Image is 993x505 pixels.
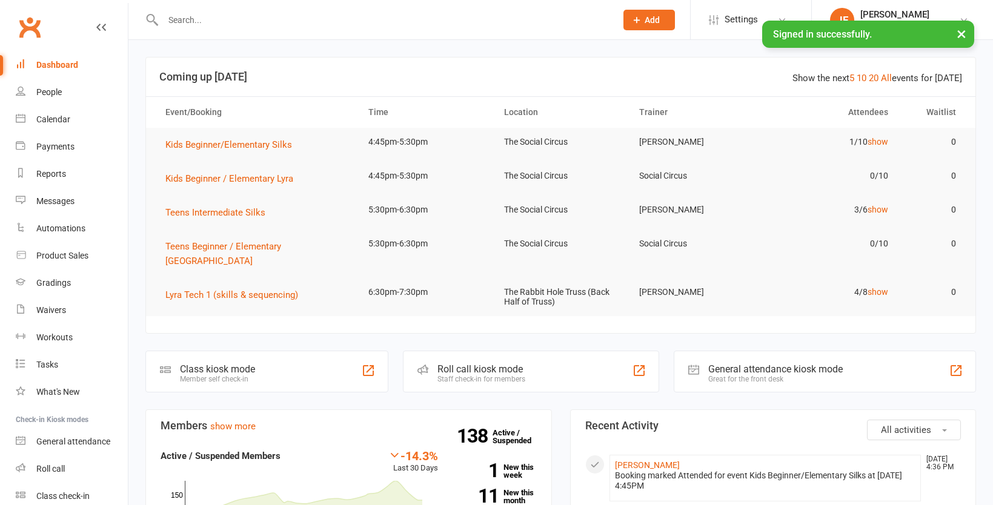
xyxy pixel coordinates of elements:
[165,139,292,150] span: Kids Beginner/Elementary Silks
[165,173,293,184] span: Kids Beginner / Elementary Lyra
[849,73,854,84] a: 5
[36,114,70,124] div: Calendar
[493,278,629,316] td: The Rabbit Hole Truss (Back Half of Truss)
[16,242,128,269] a: Product Sales
[868,205,888,214] a: show
[493,196,629,224] td: The Social Circus
[180,375,255,383] div: Member self check-in
[764,229,900,258] td: 0/10
[628,162,764,190] td: Social Circus
[165,239,347,268] button: Teens Beginner / Elementary [GEOGRAPHIC_DATA]
[15,12,45,42] a: Clubworx
[388,449,438,475] div: Last 30 Days
[36,169,66,179] div: Reports
[725,6,758,33] span: Settings
[899,278,967,306] td: 0
[493,97,629,128] th: Location
[16,133,128,160] a: Payments
[357,278,493,306] td: 6:30pm-7:30pm
[881,424,931,435] span: All activities
[493,229,629,258] td: The Social Circus
[36,87,62,97] div: People
[16,215,128,242] a: Automations
[16,351,128,378] a: Tasks
[357,196,493,224] td: 5:30pm-6:30pm
[154,97,357,128] th: Event/Booking
[165,207,265,218] span: Teens Intermediate Silks
[357,97,493,128] th: Time
[628,278,764,306] td: [PERSON_NAME]
[16,378,128,406] a: What's New
[36,251,88,260] div: Product Sales
[623,10,675,30] button: Add
[165,137,301,152] button: Kids Beginner/Elementary Silks
[36,278,71,288] div: Gradings
[773,28,872,40] span: Signed in successfully.
[764,162,900,190] td: 0/10
[456,461,499,480] strong: 1
[16,79,128,106] a: People
[860,20,953,31] div: The Social Circus Pty Ltd
[628,229,764,258] td: Social Circus
[456,463,537,479] a: 1New this week
[493,128,629,156] td: The Social Circus
[645,15,660,25] span: Add
[36,464,65,474] div: Roll call
[36,491,90,501] div: Class check-in
[165,205,274,220] button: Teens Intermediate Silks
[165,241,281,266] span: Teens Beginner / Elementary [GEOGRAPHIC_DATA]
[868,287,888,297] a: show
[920,455,960,471] time: [DATE] 4:36 PM
[708,363,843,375] div: General attendance kiosk mode
[708,375,843,383] div: Great for the front desk
[36,360,58,369] div: Tasks
[16,160,128,188] a: Reports
[36,223,85,233] div: Automations
[615,460,680,470] a: [PERSON_NAME]
[16,297,128,324] a: Waivers
[493,420,546,454] a: 138Active / Suspended
[16,188,128,215] a: Messages
[951,21,972,47] button: ×
[437,363,525,375] div: Roll call kiosk mode
[161,420,537,432] h3: Members
[628,97,764,128] th: Trainer
[764,97,900,128] th: Attendees
[615,470,916,491] div: Booking marked Attended for event Kids Beginner/Elementary Silks at [DATE] 4:45PM
[36,196,75,206] div: Messages
[36,332,73,342] div: Workouts
[165,171,302,186] button: Kids Beginner / Elementary Lyra
[857,73,866,84] a: 10
[357,128,493,156] td: 4:45pm-5:30pm
[628,196,764,224] td: [PERSON_NAME]
[899,162,967,190] td: 0
[899,97,967,128] th: Waitlist
[764,128,900,156] td: 1/10
[16,428,128,455] a: General attendance kiosk mode
[830,8,854,32] div: JF
[159,71,962,83] h3: Coming up [DATE]
[881,73,892,84] a: All
[628,128,764,156] td: [PERSON_NAME]
[457,427,493,445] strong: 138
[36,437,110,446] div: General attendance
[16,269,128,297] a: Gradings
[585,420,961,432] h3: Recent Activity
[180,363,255,375] div: Class kiosk mode
[437,375,525,383] div: Staff check-in for members
[456,489,537,504] a: 11New this month
[16,51,128,79] a: Dashboard
[493,162,629,190] td: The Social Circus
[165,289,298,300] span: Lyra Tech 1 (skills & sequencing)
[860,9,953,20] div: [PERSON_NAME]
[159,12,608,28] input: Search...
[161,451,281,461] strong: Active / Suspended Members
[165,288,307,302] button: Lyra Tech 1 (skills & sequencing)
[456,487,499,505] strong: 11
[357,162,493,190] td: 4:45pm-5:30pm
[388,449,438,462] div: -14.3%
[764,278,900,306] td: 4/8
[899,229,967,258] td: 0
[899,196,967,224] td: 0
[764,196,900,224] td: 3/6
